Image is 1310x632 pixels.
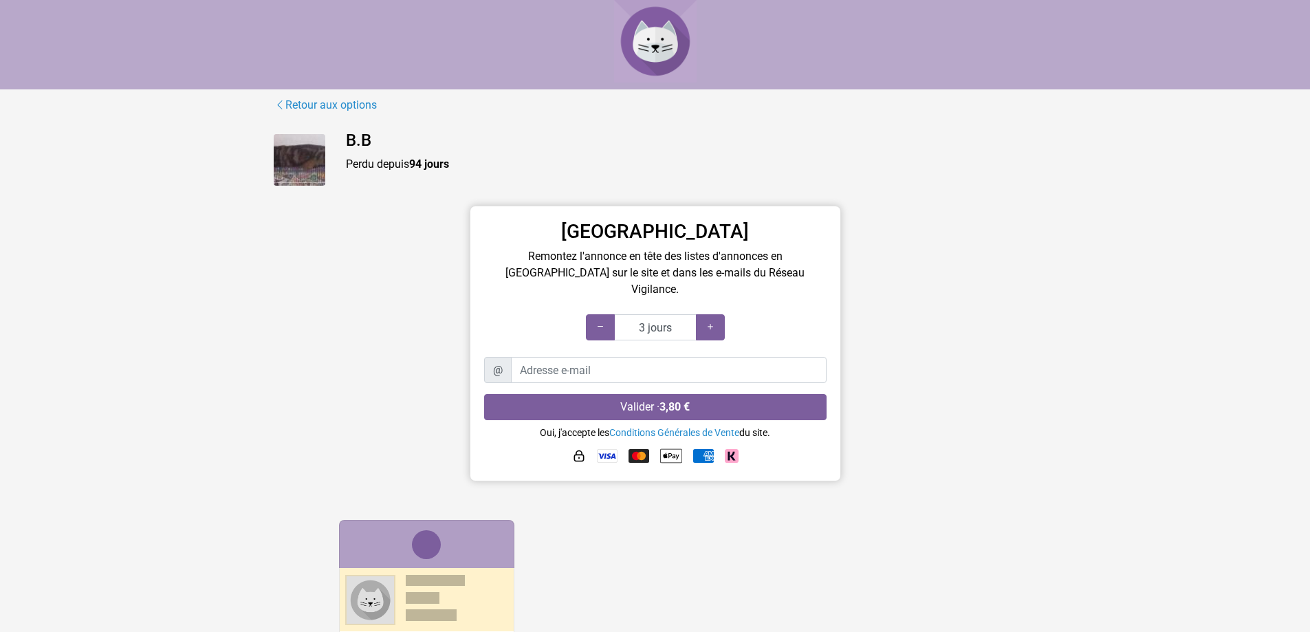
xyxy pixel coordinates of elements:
[409,157,449,171] strong: 94 jours
[484,394,827,420] button: Valider ·3,80 €
[540,427,770,438] small: Oui, j'accepte les du site.
[346,131,1037,151] h4: B.B
[274,96,378,114] a: Retour aux options
[484,220,827,243] h3: [GEOGRAPHIC_DATA]
[659,400,690,413] strong: 3,80 €
[511,357,827,383] input: Adresse e-mail
[484,357,512,383] span: @
[572,449,586,463] img: HTTPS : paiement sécurisé
[725,449,739,463] img: Klarna
[484,248,827,298] p: Remontez l'annonce en tête des listes d'annonces en [GEOGRAPHIC_DATA] sur le site et dans les e-m...
[693,449,714,463] img: American Express
[346,156,1037,173] p: Perdu depuis
[660,445,682,467] img: Apple Pay
[597,449,618,463] img: Visa
[629,449,649,463] img: Mastercard
[609,427,739,438] a: Conditions Générales de Vente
